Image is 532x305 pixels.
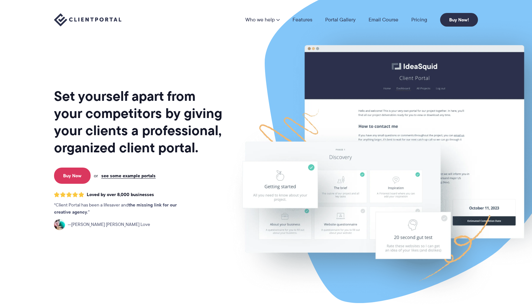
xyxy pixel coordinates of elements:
a: Email Course [369,17,398,22]
a: Who we help [245,17,280,22]
h1: Set yourself apart from your competitors by giving your clients a professional, organized client ... [54,88,224,156]
span: or [94,173,98,179]
a: Buy Now [54,168,91,184]
span: [PERSON_NAME] [PERSON_NAME] Love [68,221,150,228]
a: Buy Now! [440,13,478,27]
a: Pricing [411,17,427,22]
strong: the missing link for our creative agency [54,201,177,216]
p: Client Portal has been a lifesaver and . [54,202,190,216]
a: Features [293,17,312,22]
a: see some example portals [101,173,156,179]
span: Loved by over 8,000 businesses [87,192,154,197]
a: Portal Gallery [325,17,356,22]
